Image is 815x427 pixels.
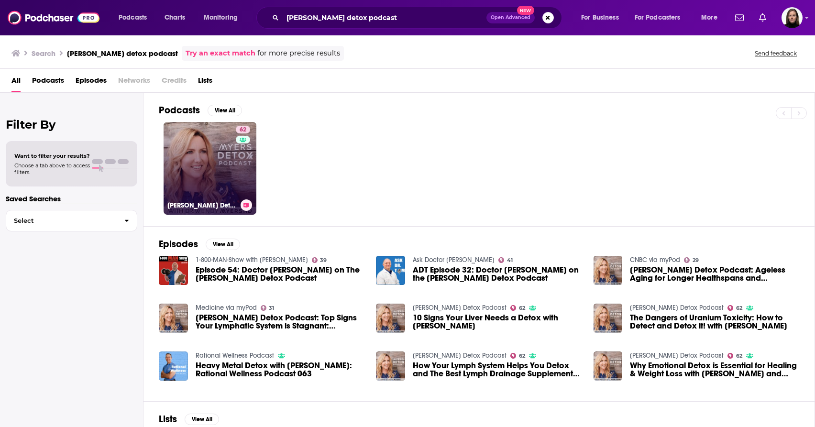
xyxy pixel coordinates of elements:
[196,304,257,312] a: Medicine via myPod
[196,266,365,282] span: Episode 54: Doctor [PERSON_NAME] on The [PERSON_NAME] Detox Podcast
[517,6,534,15] span: New
[11,73,21,92] a: All
[196,351,274,360] a: Rational Wellness Podcast
[727,305,742,311] a: 62
[14,153,90,159] span: Want to filter your results?
[257,48,340,59] span: for more precise results
[694,10,729,25] button: open menu
[159,304,188,333] img: Myers Detox Podcast: Top Signs Your Lymphatic System is Stagnant: Symptoms, Causes, and Natural R...
[159,104,242,116] a: PodcastsView All
[196,314,365,330] a: Myers Detox Podcast: Top Signs Your Lymphatic System is Stagnant: Symptoms, Causes, and Natural R...
[594,351,623,381] img: Why Emotional Detox is Essential for Healing & Weight Loss with Karen Martel and Wendy Myers
[119,11,147,24] span: Podcasts
[376,351,405,381] img: How Your Lymph System Helps You Detox and The Best Lymph Drainage Supplements with Wendy Myers
[167,201,237,209] h3: [PERSON_NAME] Detox Podcast
[8,9,99,27] a: Podchaser - Follow, Share and Rate Podcasts
[118,73,150,92] span: Networks
[159,238,240,250] a: EpisodesView All
[165,11,185,24] span: Charts
[265,7,571,29] div: Search podcasts, credits, & more...
[240,125,246,135] span: 62
[413,361,582,378] span: How Your Lymph System Helps You Detox and The Best Lymph Drainage Supplements with [PERSON_NAME]
[269,306,274,310] span: 31
[507,258,513,263] span: 41
[6,194,137,203] p: Saved Searches
[376,304,405,333] img: 10 Signs Your Liver Needs a Detox with Wendy Myers
[236,126,250,133] a: 62
[486,12,535,23] button: Open AdvancedNew
[594,304,623,333] img: The Dangers of Uranium Toxicity: How to Detect and Detox it! with Wendy Myers
[159,104,200,116] h2: Podcasts
[376,256,405,285] a: ADT Episode 32: Doctor Tom on the Myers Detox Podcast
[693,258,699,263] span: 29
[413,256,495,264] a: Ask Doctor Tom
[630,314,799,330] span: The Dangers of Uranium Toxicity: How to Detect and Detox it! with [PERSON_NAME]
[6,218,117,224] span: Select
[67,49,178,58] h3: [PERSON_NAME] detox podcast
[752,49,800,57] button: Send feedback
[628,10,694,25] button: open menu
[261,305,275,311] a: 31
[630,256,680,264] a: CNBC via myPod
[413,304,507,312] a: Myers Detox Podcast
[159,238,198,250] h2: Episodes
[727,353,742,359] a: 62
[574,10,631,25] button: open menu
[32,73,64,92] a: Podcasts
[196,266,365,282] a: Episode 54: Doctor Tom on The Myers Detox Podcast
[736,354,742,358] span: 62
[413,314,582,330] a: 10 Signs Your Liver Needs a Detox with Wendy Myers
[755,10,770,26] a: Show notifications dropdown
[413,266,582,282] a: ADT Episode 32: Doctor Tom on the Myers Detox Podcast
[413,314,582,330] span: 10 Signs Your Liver Needs a Detox with [PERSON_NAME]
[6,210,137,231] button: Select
[283,10,486,25] input: Search podcasts, credits, & more...
[510,305,525,311] a: 62
[197,10,250,25] button: open menu
[635,11,681,24] span: For Podcasters
[159,256,188,285] img: Episode 54: Doctor Tom on The Myers Detox Podcast
[630,361,799,378] a: Why Emotional Detox is Essential for Healing & Weight Loss with Karen Martel and Wendy Myers
[196,314,365,330] span: [PERSON_NAME] Detox Podcast: Top Signs Your Lymphatic System is Stagnant: Symptoms, Causes, and N...
[159,413,219,425] a: ListsView All
[684,257,699,263] a: 29
[782,7,803,28] span: Logged in as BevCat3
[185,414,219,425] button: View All
[76,73,107,92] a: Episodes
[630,304,724,312] a: Myers Detox Podcast
[6,118,137,131] h2: Filter By
[158,10,191,25] a: Charts
[32,49,55,58] h3: Search
[198,73,212,92] span: Lists
[320,258,327,263] span: 39
[204,11,238,24] span: Monitoring
[196,361,365,378] span: Heavy Metal Detox with [PERSON_NAME]: Rational Wellness Podcast 063
[630,266,799,282] a: Myers Detox Podcast: Ageless Aging for Longer Healthspans and Brainspans with Maddy Dychtwald
[164,122,256,215] a: 62[PERSON_NAME] Detox Podcast
[782,7,803,28] button: Show profile menu
[630,351,724,360] a: Myers Detox Podcast
[491,15,530,20] span: Open Advanced
[196,256,308,264] a: 1-800-MAN-Show with Dr. Thomas Incledon
[731,10,748,26] a: Show notifications dropdown
[519,354,525,358] span: 62
[510,353,525,359] a: 62
[186,48,255,59] a: Try an exact match
[701,11,717,24] span: More
[630,361,799,378] span: Why Emotional Detox is Essential for Healing & Weight Loss with [PERSON_NAME] and [PERSON_NAME]
[736,306,742,310] span: 62
[312,257,327,263] a: 39
[112,10,159,25] button: open menu
[519,306,525,310] span: 62
[208,105,242,116] button: View All
[159,351,188,381] img: Heavy Metal Detox with Wendy Myers: Rational Wellness Podcast 063
[413,361,582,378] a: How Your Lymph System Helps You Detox and The Best Lymph Drainage Supplements with Wendy Myers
